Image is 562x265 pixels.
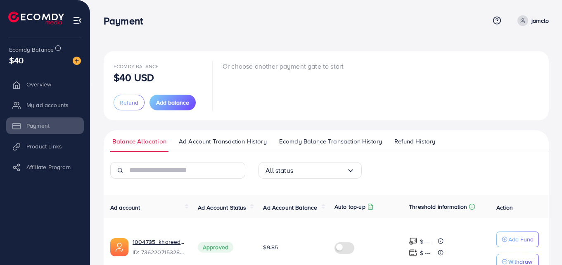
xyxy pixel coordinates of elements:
div: <span class='underline'>1004735_khareed0-online_1714147446406</span></br>7362207153282695169 [133,238,185,257]
p: $40 USD [114,72,154,82]
span: Ad account [110,203,140,212]
span: $40 [9,54,24,66]
p: Threshold information [409,202,467,212]
img: logo [8,12,64,24]
img: top-up amount [409,237,417,246]
button: Add Fund [496,232,539,247]
input: Search for option [293,164,346,177]
p: Add Fund [508,234,534,244]
a: jamclo [514,15,549,26]
button: Refund [114,95,145,110]
span: Refund History [394,137,435,146]
p: $ --- [420,236,430,246]
span: Action [496,203,513,212]
span: Ad Account Status [198,203,247,212]
p: $ --- [420,248,430,258]
span: Balance Allocation [112,137,166,146]
span: Ad Account Balance [263,203,317,212]
span: Approved [198,242,233,253]
img: image [73,57,81,65]
span: $9.85 [263,243,278,251]
span: ID: 7362207153282695169 [133,248,185,256]
span: Ad Account Transaction History [179,137,267,146]
img: menu [73,16,82,25]
span: Ecomdy Balance [114,63,159,70]
h3: Payment [104,15,149,27]
img: ic-ads-acc.e4c84228.svg [110,238,128,256]
p: Auto top-up [334,202,365,212]
a: 1004735_khareed0-online_1714147446406 [133,238,185,246]
span: Refund [120,98,138,107]
button: Add balance [149,95,196,110]
p: Or choose another payment gate to start [223,61,344,71]
span: Ecomdy Balance Transaction History [279,137,382,146]
span: Add balance [156,98,189,107]
span: Ecomdy Balance [9,45,54,54]
div: Search for option [258,162,362,179]
p: jamclo [531,16,549,26]
span: All status [266,164,293,177]
img: top-up amount [409,248,417,257]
